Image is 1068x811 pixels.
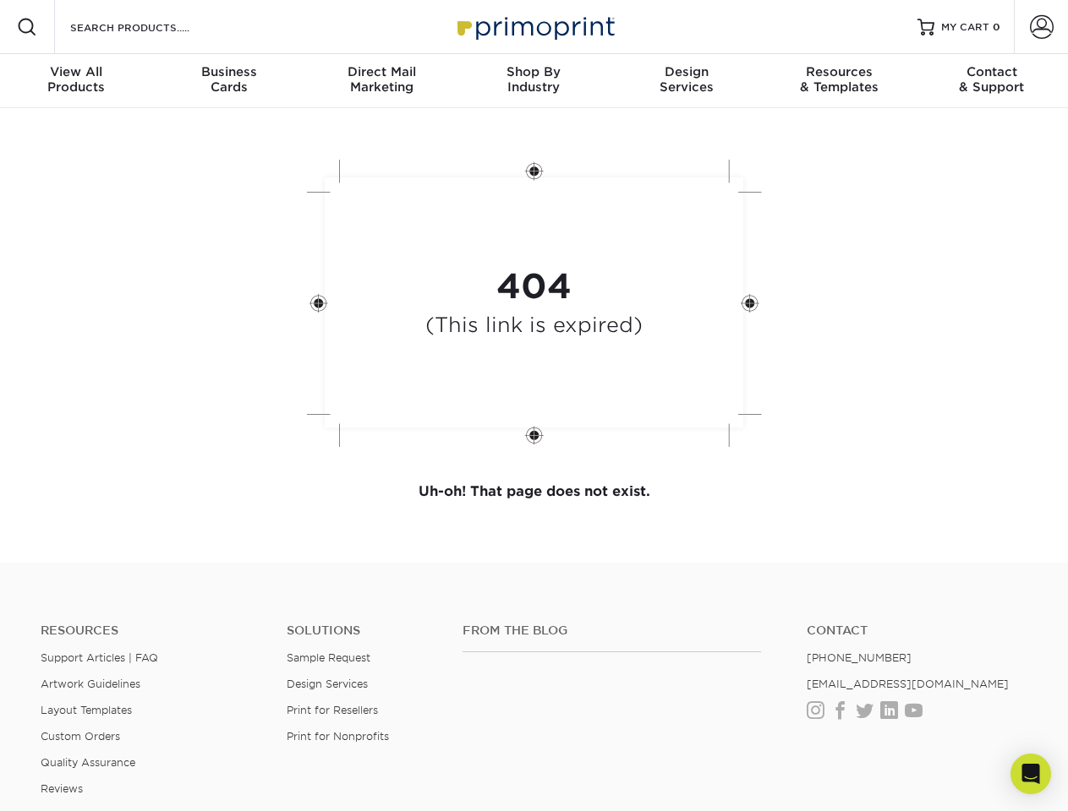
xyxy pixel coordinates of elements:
span: Design [611,64,763,79]
div: Open Intercom Messenger [1010,754,1051,794]
div: & Support [916,64,1068,95]
span: Business [152,64,304,79]
a: Resources& Templates [763,54,915,108]
div: & Templates [763,64,915,95]
a: Direct MailMarketing [305,54,457,108]
iframe: Google Customer Reviews [4,759,144,805]
img: Primoprint [450,8,619,45]
strong: Uh-oh! That page does not exist. [419,483,650,499]
a: [PHONE_NUMBER] [807,651,912,664]
a: Custom Orders [41,730,120,743]
div: Services [611,64,763,95]
h4: (This link is expired) [425,313,643,338]
a: Print for Resellers [287,704,378,716]
a: Quality Assurance [41,756,135,769]
input: SEARCH PRODUCTS..... [68,17,233,37]
div: Industry [457,64,610,95]
strong: 404 [496,266,572,307]
span: MY CART [941,20,989,35]
a: Artwork Guidelines [41,678,140,690]
div: Marketing [305,64,457,95]
a: Contact& Support [916,54,1068,108]
div: Cards [152,64,304,95]
h4: Solutions [287,623,437,638]
span: 0 [993,21,1000,33]
span: Resources [763,64,915,79]
a: Sample Request [287,651,370,664]
a: Layout Templates [41,704,132,716]
a: BusinessCards [152,54,304,108]
a: [EMAIL_ADDRESS][DOMAIN_NAME] [807,678,1009,690]
a: Shop ByIndustry [457,54,610,108]
span: Shop By [457,64,610,79]
a: Support Articles | FAQ [41,651,158,664]
a: Design Services [287,678,368,690]
h4: Resources [41,623,261,638]
span: Contact [916,64,1068,79]
a: Print for Nonprofits [287,730,389,743]
a: Contact [807,623,1027,638]
span: Direct Mail [305,64,457,79]
a: DesignServices [611,54,763,108]
h4: From the Blog [463,623,761,638]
